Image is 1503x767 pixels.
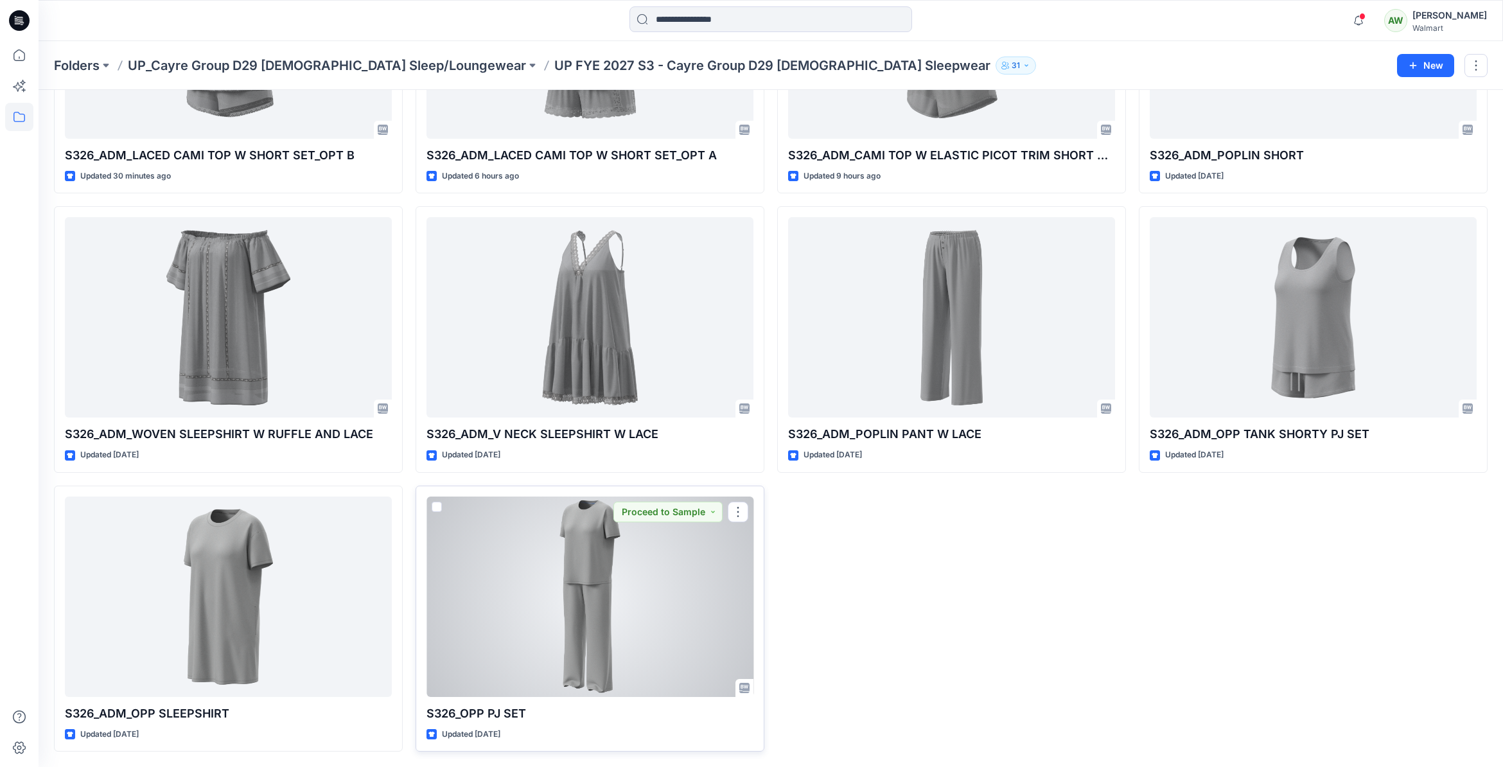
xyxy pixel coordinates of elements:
p: S326_OPP PJ SET [426,705,753,723]
p: Updated [DATE] [442,448,500,462]
p: Updated [DATE] [804,448,862,462]
button: 31 [996,57,1036,75]
div: AW [1384,9,1407,32]
p: S326_ADM_WOVEN SLEEPSHIRT W RUFFLE AND LACE [65,425,392,443]
p: Updated 9 hours ago [804,170,881,183]
a: S326_ADM_POPLIN PANT W LACE [788,217,1115,418]
div: [PERSON_NAME] [1412,8,1487,23]
a: S326_ADM_OPP TANK SHORTY PJ SET [1150,217,1477,418]
p: S326_ADM_V NECK SLEEPSHIRT W LACE [426,425,753,443]
p: S326_ADM_POPLIN PANT W LACE [788,425,1115,443]
button: New [1397,54,1454,77]
a: S326_ADM_V NECK SLEEPSHIRT W LACE [426,217,753,418]
p: Updated 30 minutes ago [80,170,171,183]
p: Updated [DATE] [80,728,139,741]
p: Updated [DATE] [1165,170,1224,183]
p: S326_ADM_OPP SLEEPSHIRT [65,705,392,723]
p: S326_ADM_CAMI TOP W ELASTIC PICOT TRIM SHORT SET [788,146,1115,164]
p: Updated [DATE] [1165,448,1224,462]
p: Updated 6 hours ago [442,170,519,183]
div: Walmart [1412,23,1487,33]
a: S326_OPP PJ SET [426,497,753,697]
a: Folders [54,57,100,75]
p: Updated [DATE] [80,448,139,462]
p: S326_ADM_LACED CAMI TOP W SHORT SET_OPT B [65,146,392,164]
a: S326_ADM_WOVEN SLEEPSHIRT W RUFFLE AND LACE [65,217,392,418]
p: 31 [1012,58,1020,73]
a: S326_ADM_OPP SLEEPSHIRT [65,497,392,697]
a: UP_Cayre Group D29 [DEMOGRAPHIC_DATA] Sleep/Loungewear [128,57,526,75]
p: S326_ADM_LACED CAMI TOP W SHORT SET_OPT A [426,146,753,164]
p: S326_ADM_OPP TANK SHORTY PJ SET [1150,425,1477,443]
p: UP FYE 2027 S3 - Cayre Group D29 [DEMOGRAPHIC_DATA] Sleepwear [554,57,990,75]
p: Updated [DATE] [442,728,500,741]
p: S326_ADM_POPLIN SHORT [1150,146,1477,164]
